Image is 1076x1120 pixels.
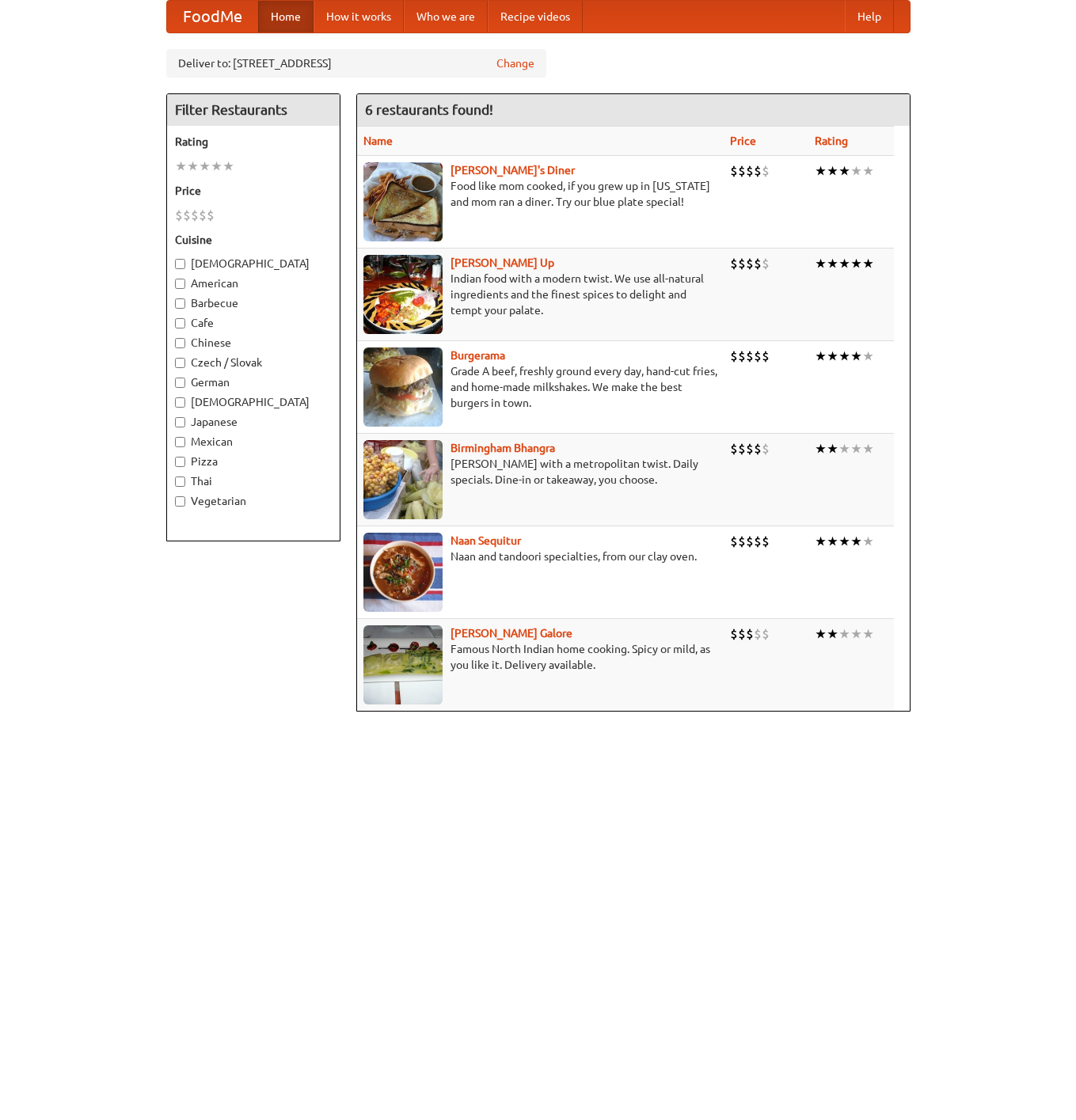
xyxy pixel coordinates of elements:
[815,255,827,272] li: ★
[175,493,332,509] label: Vegetarian
[175,434,332,450] label: Mexican
[827,255,838,272] li: ★
[827,440,838,457] li: ★
[363,533,443,612] img: naansequitur.jpg
[175,394,332,410] label: [DEMOGRAPHIC_DATA]
[850,347,862,365] li: ★
[175,476,185,487] input: Thai
[175,232,332,248] h5: Cuisine
[175,414,332,430] label: Japanese
[850,255,862,272] li: ★
[363,456,717,488] p: [PERSON_NAME] with a metropolitan twist. Daily specials. Dine-in or takeaway, you choose.
[175,318,185,328] input: Cafe
[730,347,738,365] li: $
[746,347,754,365] li: $
[199,207,207,224] li: $
[175,355,332,370] label: Czech / Slovak
[314,1,404,32] a: How it works
[738,625,746,643] li: $
[815,440,827,457] li: ★
[175,335,332,351] label: Chinese
[738,162,746,180] li: $
[175,374,332,390] label: German
[363,255,443,334] img: curryup.jpg
[862,347,874,365] li: ★
[363,549,717,564] p: Naan and tandoori specialties, from our clay oven.
[258,1,314,32] a: Home
[496,55,534,71] a: Change
[363,363,717,411] p: Grade A beef, freshly ground every day, hand-cut fries, and home-made milkshakes. We make the bes...
[175,207,183,224] li: $
[175,315,332,331] label: Cafe
[365,102,493,117] ng-pluralize: 6 restaurants found!
[762,347,770,365] li: $
[862,625,874,643] li: ★
[827,533,838,550] li: ★
[451,164,575,177] a: [PERSON_NAME]'s Diner
[451,256,554,269] a: [PERSON_NAME] Up
[175,338,185,348] input: Chinese
[746,255,754,272] li: $
[850,440,862,457] li: ★
[175,417,185,427] input: Japanese
[730,625,738,643] li: $
[207,207,215,224] li: $
[404,1,488,32] a: Who we are
[363,347,443,427] img: burgerama.jpg
[850,625,862,643] li: ★
[838,347,850,365] li: ★
[488,1,583,32] a: Recipe videos
[850,533,862,550] li: ★
[175,457,185,467] input: Pizza
[762,440,770,457] li: $
[738,440,746,457] li: $
[838,533,850,550] li: ★
[175,275,332,291] label: American
[187,158,199,175] li: ★
[815,135,848,147] a: Rating
[363,641,717,673] p: Famous North Indian home cooking. Spicy or mild, as you like it. Delivery available.
[363,440,443,519] img: bhangra.jpg
[363,271,717,318] p: Indian food with a modern twist. We use all-natural ingredients and the finest spices to delight ...
[827,347,838,365] li: ★
[827,625,838,643] li: ★
[191,207,199,224] li: $
[175,256,332,271] label: [DEMOGRAPHIC_DATA]
[175,279,185,289] input: American
[838,440,850,457] li: ★
[175,358,185,368] input: Czech / Slovak
[175,397,185,408] input: [DEMOGRAPHIC_DATA]
[815,162,827,180] li: ★
[451,534,521,547] a: Naan Sequitur
[754,440,762,457] li: $
[730,255,738,272] li: $
[746,533,754,550] li: $
[363,178,717,210] p: Food like mom cooked, if you grew up in [US_STATE] and mom ran a diner. Try our blue plate special!
[730,162,738,180] li: $
[730,135,756,147] a: Price
[827,162,838,180] li: ★
[175,298,185,309] input: Barbecue
[451,349,505,362] a: Burgerama
[166,49,546,78] div: Deliver to: [STREET_ADDRESS]
[815,625,827,643] li: ★
[175,259,185,269] input: [DEMOGRAPHIC_DATA]
[762,255,770,272] li: $
[762,162,770,180] li: $
[862,162,874,180] li: ★
[451,442,555,454] a: Birmingham Bhangra
[175,183,332,199] h5: Price
[754,533,762,550] li: $
[762,625,770,643] li: $
[363,625,443,704] img: currygalore.jpg
[175,473,332,489] label: Thai
[451,627,572,640] a: [PERSON_NAME] Galore
[175,496,185,507] input: Vegetarian
[175,295,332,311] label: Barbecue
